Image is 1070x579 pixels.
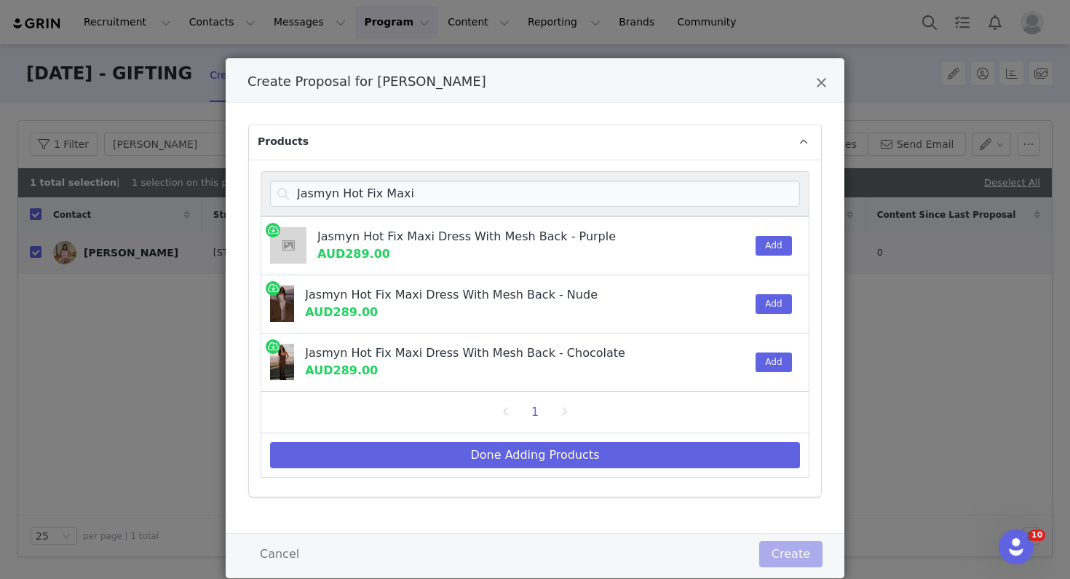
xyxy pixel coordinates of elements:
input: Search products [270,181,800,207]
iframe: Intercom live chat [999,529,1034,564]
button: Close [816,76,827,93]
div: Jasmyn Hot Fix Maxi Dress With Mesh Back - Nude [305,286,675,304]
div: Create Proposal for Claudia Kaqinari [226,58,844,578]
button: Add [756,236,791,256]
img: DSCF9413.jpg [270,344,294,380]
button: Add [756,294,791,314]
img: DSCF9444-2-2.jpg [270,285,294,322]
li: 1 [524,402,546,422]
button: Cancel [247,541,312,567]
div: Jasmyn Hot Fix Maxi Dress With Mesh Back - Purple [317,228,675,245]
span: AUD289.00 [305,363,378,377]
button: Add [756,352,791,372]
button: Done Adding Products [270,442,800,468]
span: Products [258,134,309,149]
img: placeholder-square.jpeg [270,227,306,264]
span: AUD289.00 [305,305,378,319]
span: Create Proposal for [PERSON_NAME] [247,74,486,89]
div: Jasmyn Hot Fix Maxi Dress With Mesh Back - Chocolate [305,344,675,362]
span: AUD289.00 [317,247,390,261]
button: Create [759,541,823,567]
span: 10 [1029,529,1045,541]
